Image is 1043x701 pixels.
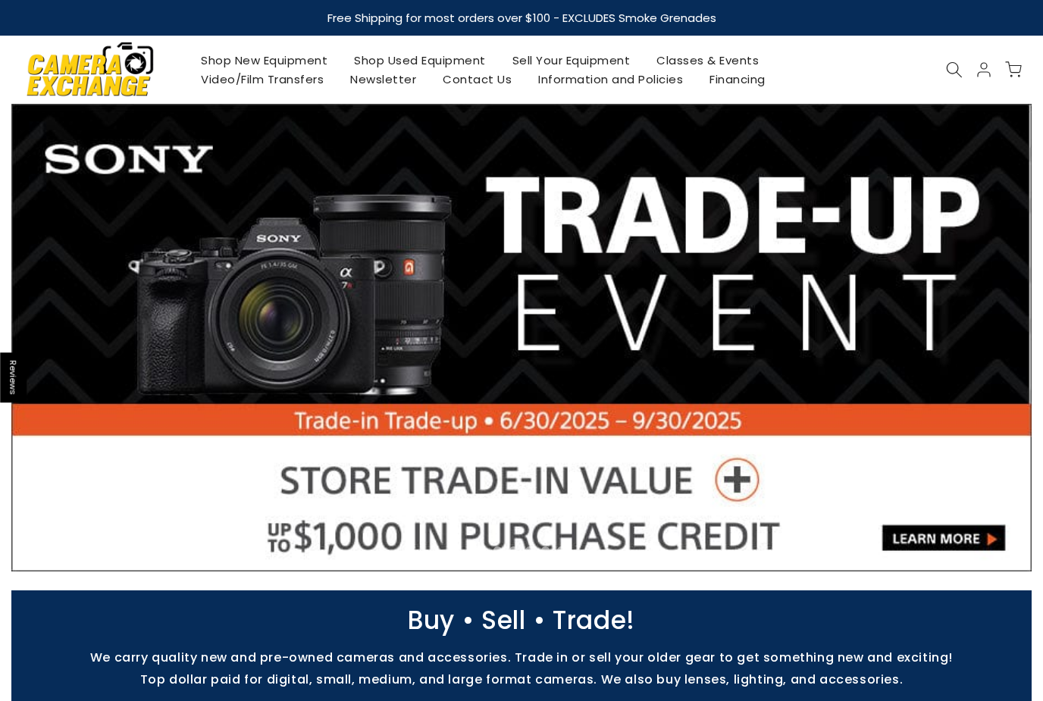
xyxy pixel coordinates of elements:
p: We carry quality new and pre-owned cameras and accessories. Trade in or sell your older gear to g... [4,650,1039,665]
strong: Free Shipping for most orders over $100 - EXCLUDES Smoke Grenades [327,10,716,26]
li: Page dot 1 [478,546,486,555]
li: Page dot 5 [541,546,550,555]
a: Video/Film Transfers [188,70,337,89]
li: Page dot 4 [525,546,534,555]
a: Classes & Events [644,51,772,70]
a: Shop Used Equipment [341,51,500,70]
a: Financing [697,70,779,89]
a: Newsletter [337,70,430,89]
li: Page dot 6 [557,546,565,555]
li: Page dot 2 [493,546,502,555]
p: Top dollar paid for digital, small, medium, and large format cameras. We also buy lenses, lightin... [4,672,1039,687]
a: Sell Your Equipment [499,51,644,70]
a: Information and Policies [525,70,697,89]
li: Page dot 3 [509,546,518,555]
p: Buy • Sell • Trade! [4,613,1039,627]
a: Shop New Equipment [188,51,341,70]
a: Contact Us [430,70,525,89]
